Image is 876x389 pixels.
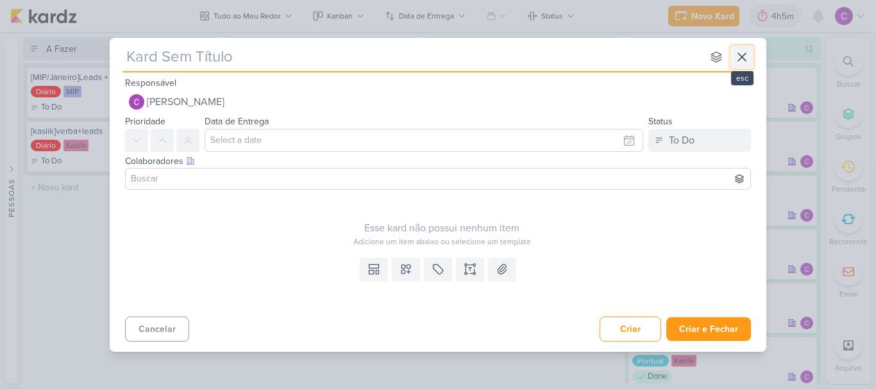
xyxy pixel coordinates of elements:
label: Status [648,116,673,127]
div: To Do [669,133,695,148]
button: [PERSON_NAME] [125,90,751,113]
label: Prioridade [125,116,165,127]
img: Carlos Lima [129,94,144,110]
button: Criar [600,317,661,342]
button: Criar e Fechar [666,317,751,341]
button: Cancelar [125,317,189,342]
div: esc [731,71,754,85]
input: Kard Sem Título [122,46,702,69]
input: Buscar [128,171,748,186]
div: Adicione um item abaixo ou selecione um template [125,236,759,247]
input: Select a date [205,129,643,152]
label: Responsável [125,78,176,88]
div: Esse kard não possui nenhum item [125,220,759,236]
button: To Do [648,129,751,152]
label: Data de Entrega [205,116,269,127]
span: [PERSON_NAME] [147,94,224,110]
div: Colaboradores [125,154,751,168]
